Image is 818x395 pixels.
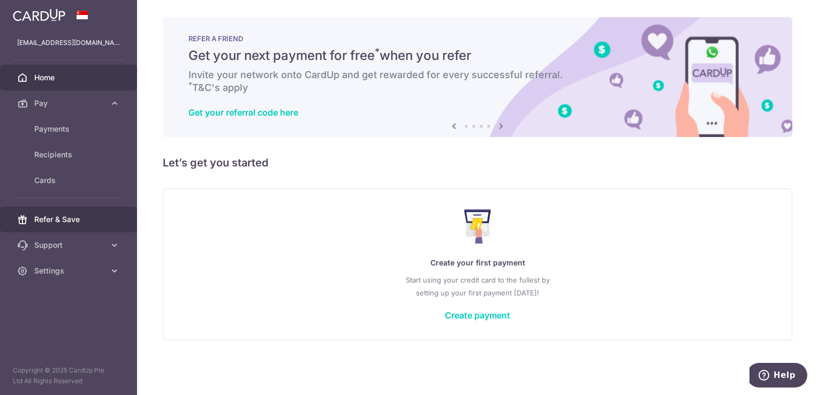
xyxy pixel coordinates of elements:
h5: Let’s get you started [163,154,792,171]
p: REFER A FRIEND [188,34,767,43]
span: Pay [34,98,105,109]
span: Payments [34,124,105,134]
span: Recipients [34,149,105,160]
p: [EMAIL_ADDRESS][DOMAIN_NAME] [17,37,120,48]
span: Support [34,240,105,250]
h5: Get your next payment for free when you refer [188,47,767,64]
a: Get your referral code here [188,107,298,118]
p: Create your first payment [185,256,770,269]
img: RAF banner [163,17,792,137]
h6: Invite your network onto CardUp and get rewarded for every successful referral. T&C's apply [188,69,767,94]
img: Make Payment [464,209,491,244]
span: Settings [34,265,105,276]
span: Cards [34,175,105,186]
img: CardUp [13,9,65,21]
p: Start using your credit card to the fullest by setting up your first payment [DATE]! [185,274,770,299]
span: Home [34,72,105,83]
span: Refer & Save [34,214,105,225]
a: Create payment [445,310,510,321]
iframe: Opens a widget where you can find more information [749,363,807,390]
